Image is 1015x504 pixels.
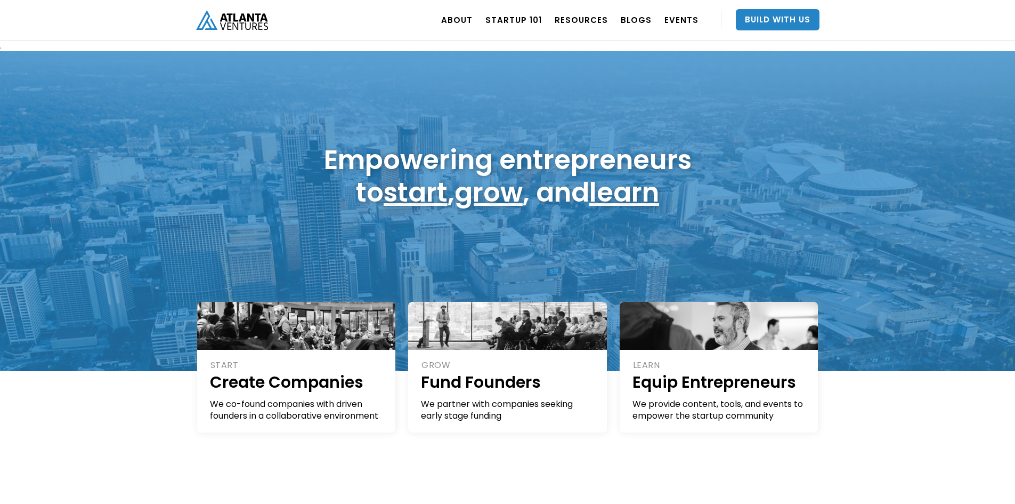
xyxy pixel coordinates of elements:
[210,359,384,371] div: START
[620,302,818,433] a: LEARNEquip EntrepreneursWe provide content, tools, and events to empower the startup community
[408,302,607,433] a: GROWFund FoundersWe partner with companies seeking early stage funding
[621,5,652,35] a: BLOGS
[736,9,819,30] a: Build With Us
[210,371,384,393] h1: Create Companies
[421,359,595,371] div: GROW
[485,5,542,35] a: Startup 101
[664,5,699,35] a: EVENTS
[441,5,473,35] a: ABOUT
[421,371,595,393] h1: Fund Founders
[384,173,448,211] a: start
[632,398,807,422] div: We provide content, tools, and events to empower the startup community
[421,398,595,422] div: We partner with companies seeking early stage funding
[555,5,608,35] a: RESOURCES
[454,173,523,211] a: grow
[197,302,396,433] a: STARTCreate CompaniesWe co-found companies with driven founders in a collaborative environment
[632,371,807,393] h1: Equip Entrepreneurs
[589,173,659,211] a: learn
[210,398,384,422] div: We co-found companies with driven founders in a collaborative environment
[324,143,692,209] h1: Empowering entrepreneurs to , , and
[633,359,807,371] div: LEARN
